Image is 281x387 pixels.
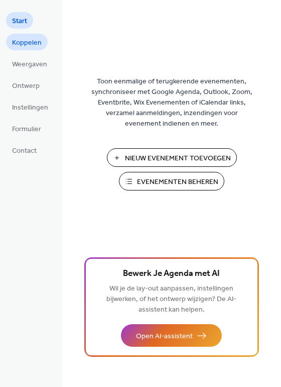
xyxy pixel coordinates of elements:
[125,153,231,164] span: Nieuw Evenement Toevoegen
[6,55,53,72] a: Weergaven
[6,120,47,137] a: Formulier
[136,331,193,342] span: Open AI-assistent
[107,148,237,167] button: Nieuw Evenement Toevoegen
[12,124,41,135] span: Formulier
[137,177,218,187] span: Evenementen Beheren
[12,16,27,27] span: Start
[12,59,47,70] span: Weergaven
[123,267,220,281] span: Bewerk Je Agenda met AI
[12,38,42,48] span: Koppelen
[89,76,254,129] span: Toon eenmalige of terugkerende evenementen, synchroniseer met Google Agenda, Outlook, Zoom, Event...
[119,172,224,190] button: Evenementen Beheren
[6,99,54,115] a: Instellingen
[6,34,48,50] a: Koppelen
[6,12,33,29] a: Start
[121,324,222,347] button: Open AI-assistent
[6,77,46,93] a: Ontwerp
[106,282,236,317] span: Wil je de lay-out aanpassen, instellingen bijwerken, of het ontwerp wijzigen? De AI-assistent kan...
[12,81,40,91] span: Ontwerp
[6,142,43,158] a: Contact
[12,146,37,156] span: Contact
[12,103,48,113] span: Instellingen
